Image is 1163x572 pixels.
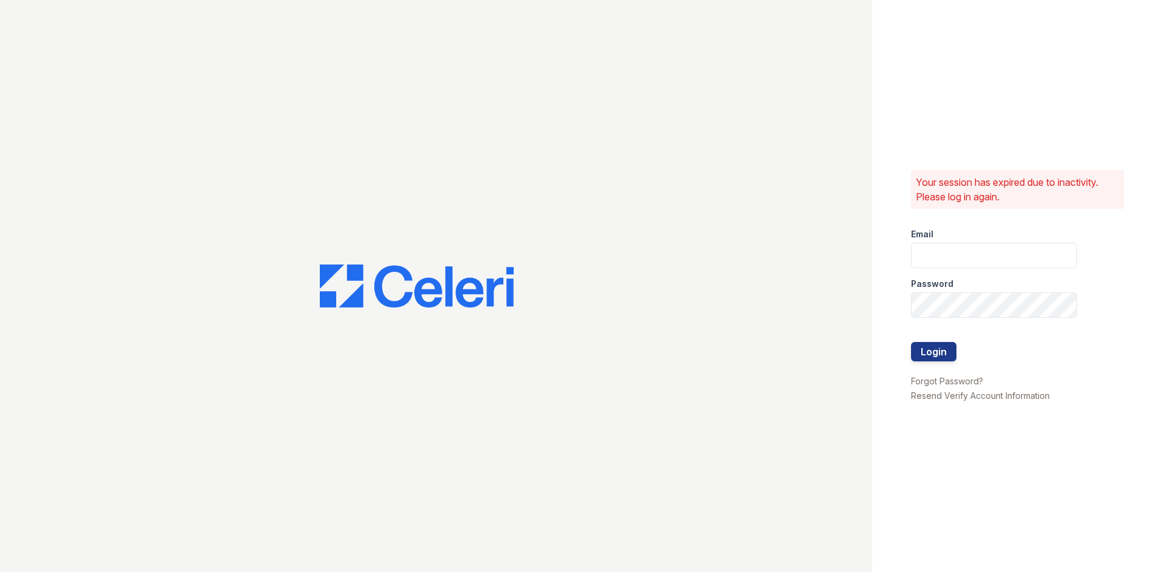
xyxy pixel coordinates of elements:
[911,278,953,290] label: Password
[916,175,1119,204] p: Your session has expired due to inactivity. Please log in again.
[911,342,956,361] button: Login
[911,228,933,240] label: Email
[911,376,983,386] a: Forgot Password?
[320,265,514,308] img: CE_Logo_Blue-a8612792a0a2168367f1c8372b55b34899dd931a85d93a1a3d3e32e68fde9ad4.png
[911,390,1050,401] a: Resend Verify Account Information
